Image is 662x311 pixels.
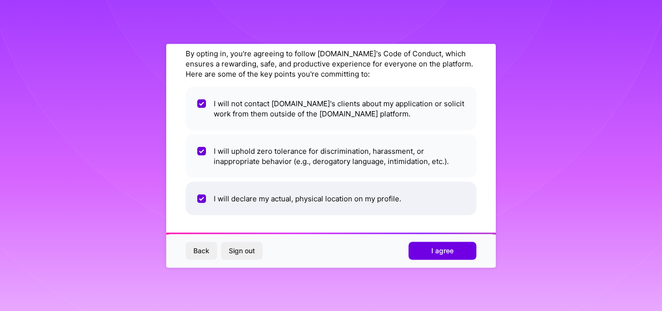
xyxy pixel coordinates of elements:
li: I will uphold zero tolerance for discrimination, harassment, or inappropriate behavior (e.g., der... [186,134,476,178]
li: I will not contact [DOMAIN_NAME]'s clients about my application or solicit work from them outside... [186,86,476,130]
button: Back [186,242,217,260]
span: Back [193,246,209,256]
li: I will declare my actual, physical location on my profile. [186,181,476,215]
span: I agree [431,246,454,256]
div: By opting in, you're agreeing to follow [DOMAIN_NAME]'s Code of Conduct, which ensures a rewardin... [186,48,476,79]
button: I agree [409,242,476,260]
span: Sign out [229,246,255,256]
button: Sign out [221,242,263,260]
